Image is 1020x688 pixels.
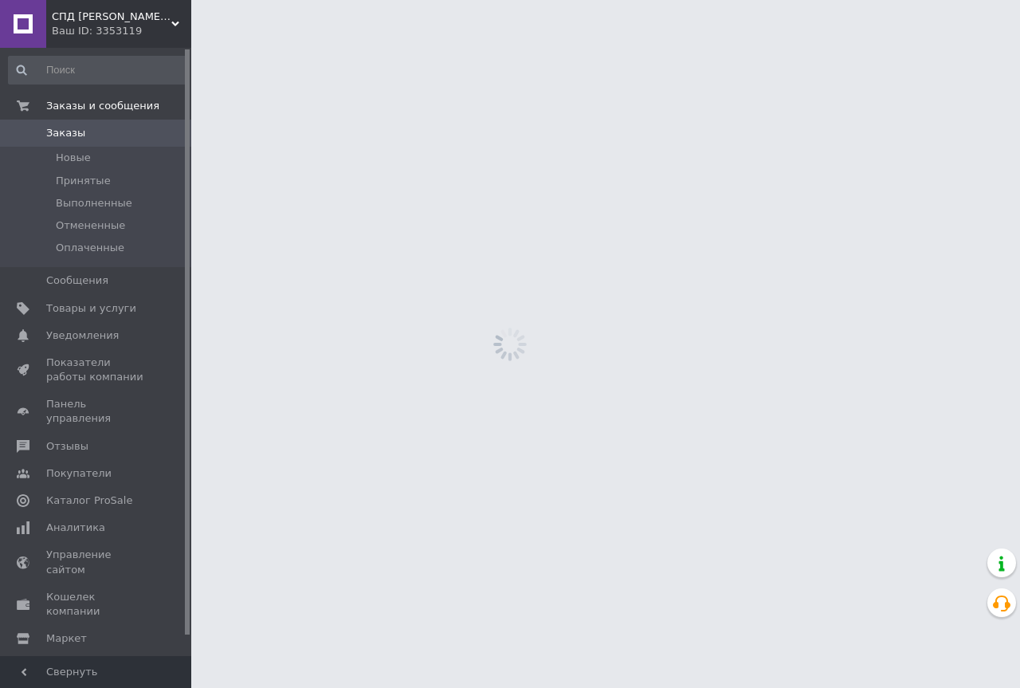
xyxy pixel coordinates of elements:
span: Уведомления [46,328,119,343]
span: Кошелек компании [46,590,147,619]
span: Заказы [46,126,85,140]
span: Отзывы [46,439,88,454]
span: Товары и услуги [46,301,136,316]
span: Отмененные [56,218,125,233]
span: СПД Пархоменко Г.Г, [52,10,171,24]
div: Ваш ID: 3353119 [52,24,191,38]
span: Панель управления [46,397,147,426]
span: Заказы и сообщения [46,99,159,113]
span: Аналитика [46,521,105,535]
span: Сообщения [46,273,108,288]
span: Оплаченные [56,241,124,255]
span: Показатели работы компании [46,356,147,384]
span: Принятые [56,174,111,188]
input: Поиск [8,56,188,85]
span: Каталог ProSale [46,493,132,508]
span: Маркет [46,631,87,646]
span: Управление сайтом [46,548,147,576]
span: Новые [56,151,91,165]
span: Выполненные [56,196,132,210]
span: Покупатели [46,466,112,481]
